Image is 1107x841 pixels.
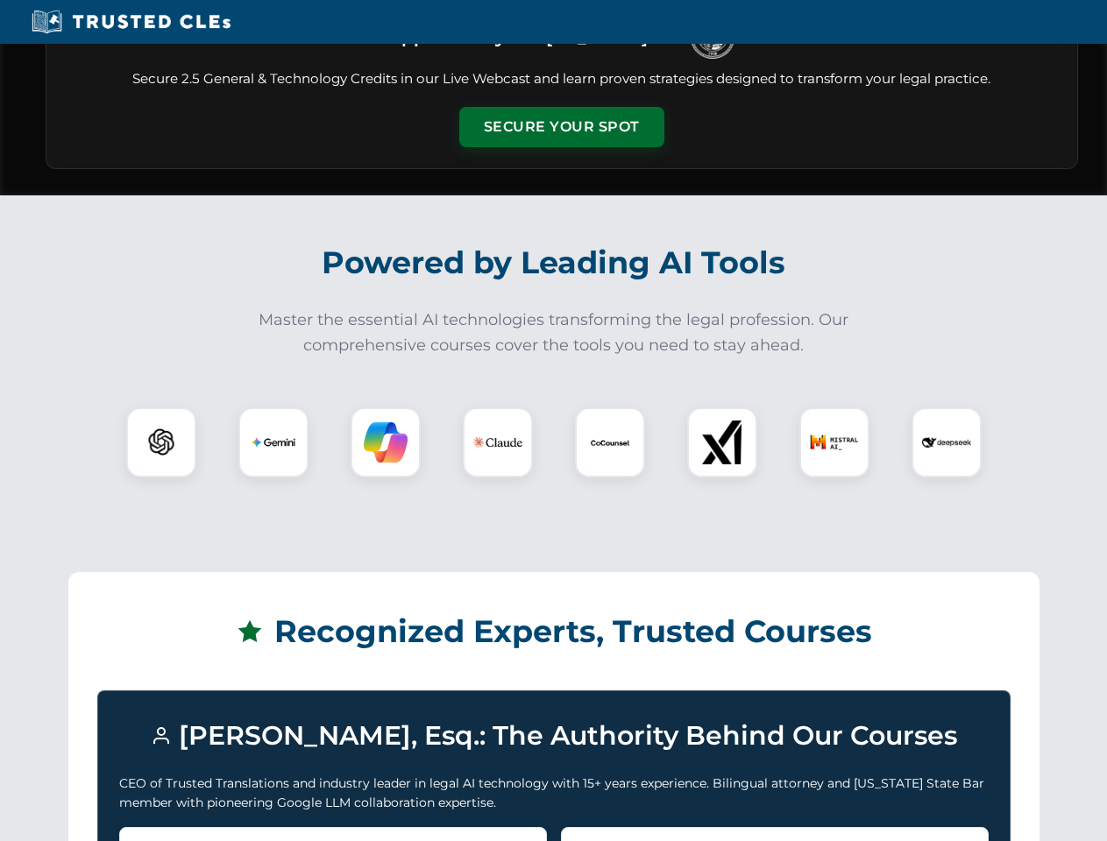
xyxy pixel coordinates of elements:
[238,407,309,477] div: Gemini
[126,407,196,477] div: ChatGPT
[922,418,971,467] img: DeepSeek Logo
[119,712,989,760] h3: [PERSON_NAME], Esq.: The Authority Behind Our Courses
[912,407,982,477] div: DeepSeek
[810,418,859,467] img: Mistral AI Logo
[119,774,989,813] p: CEO of Trusted Translations and industry leader in legal AI technology with 15+ years experience....
[473,418,522,467] img: Claude Logo
[136,417,187,468] img: ChatGPT Logo
[252,420,295,464] img: Gemini Logo
[67,69,1056,89] p: Secure 2.5 General & Technology Credits in our Live Webcast and learn proven strategies designed ...
[799,407,869,477] div: Mistral AI
[97,601,1011,662] h2: Recognized Experts, Trusted Courses
[700,420,744,464] img: xAI Logo
[351,407,421,477] div: Copilot
[459,107,664,147] button: Secure Your Spot
[575,407,645,477] div: CoCounsel
[26,9,236,35] img: Trusted CLEs
[68,232,1040,293] h2: Powered by Leading AI Tools
[247,307,861,358] p: Master the essential AI technologies transforming the legal profession. Our comprehensive courses...
[463,407,533,477] div: Claude
[364,420,408,464] img: Copilot Logo
[588,420,632,464] img: CoCounsel Logo
[687,407,757,477] div: xAI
